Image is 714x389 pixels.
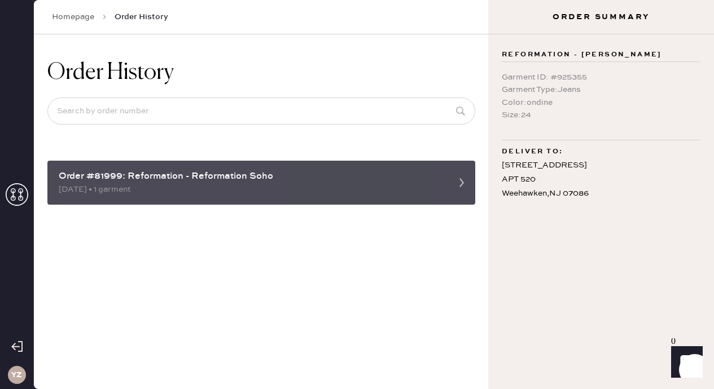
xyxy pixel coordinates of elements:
[488,11,714,23] h3: Order Summary
[59,183,444,196] div: [DATE] • 1 garment
[502,83,700,96] div: Garment Type : Jeans
[502,158,700,201] div: [STREET_ADDRESS] APT 520 Weehawken , NJ 07086
[502,96,700,109] div: Color : ondine
[502,145,563,158] span: Deliver to:
[52,11,94,23] a: Homepage
[47,98,475,125] input: Search by order number
[502,48,662,61] span: Reformation - [PERSON_NAME]
[59,170,444,183] div: Order #81999: Reformation - Reformation Soho
[11,371,22,379] h3: YZ
[47,59,174,86] h1: Order History
[115,11,168,23] span: Order History
[502,71,700,83] div: Garment ID : # 925355
[502,109,700,121] div: Size : 24
[660,338,709,387] iframe: Front Chat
